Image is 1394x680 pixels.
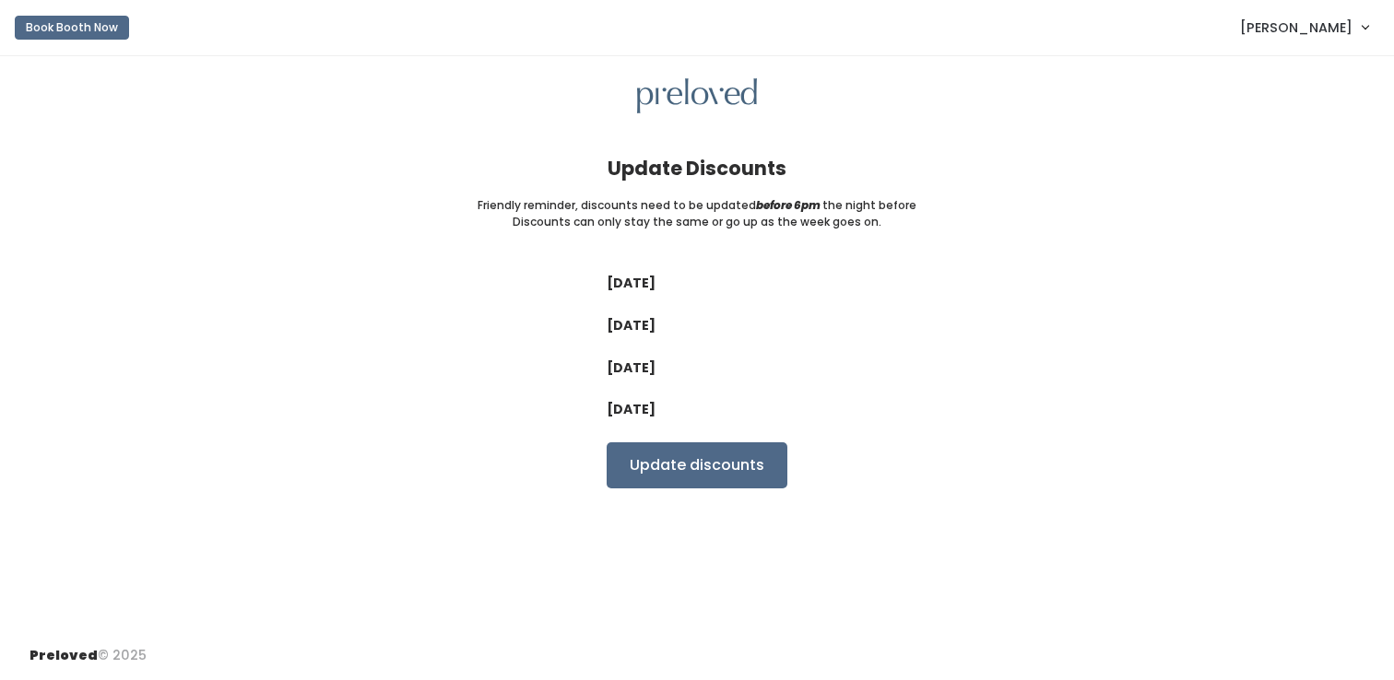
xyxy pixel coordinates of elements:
button: Book Booth Now [15,16,129,40]
i: before 6pm [756,197,821,213]
img: preloved logo [637,78,757,114]
h4: Update Discounts [608,158,786,179]
small: Friendly reminder, discounts need to be updated the night before [478,197,916,214]
small: Discounts can only stay the same or go up as the week goes on. [513,214,881,230]
span: [PERSON_NAME] [1240,18,1353,38]
span: Preloved [30,646,98,664]
a: [PERSON_NAME] [1222,7,1387,47]
label: [DATE] [607,316,656,335]
input: Update discounts [607,442,787,488]
label: [DATE] [607,274,656,293]
label: [DATE] [607,358,656,378]
label: [DATE] [607,400,656,419]
div: © 2025 [30,631,147,665]
a: Book Booth Now [15,7,129,48]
